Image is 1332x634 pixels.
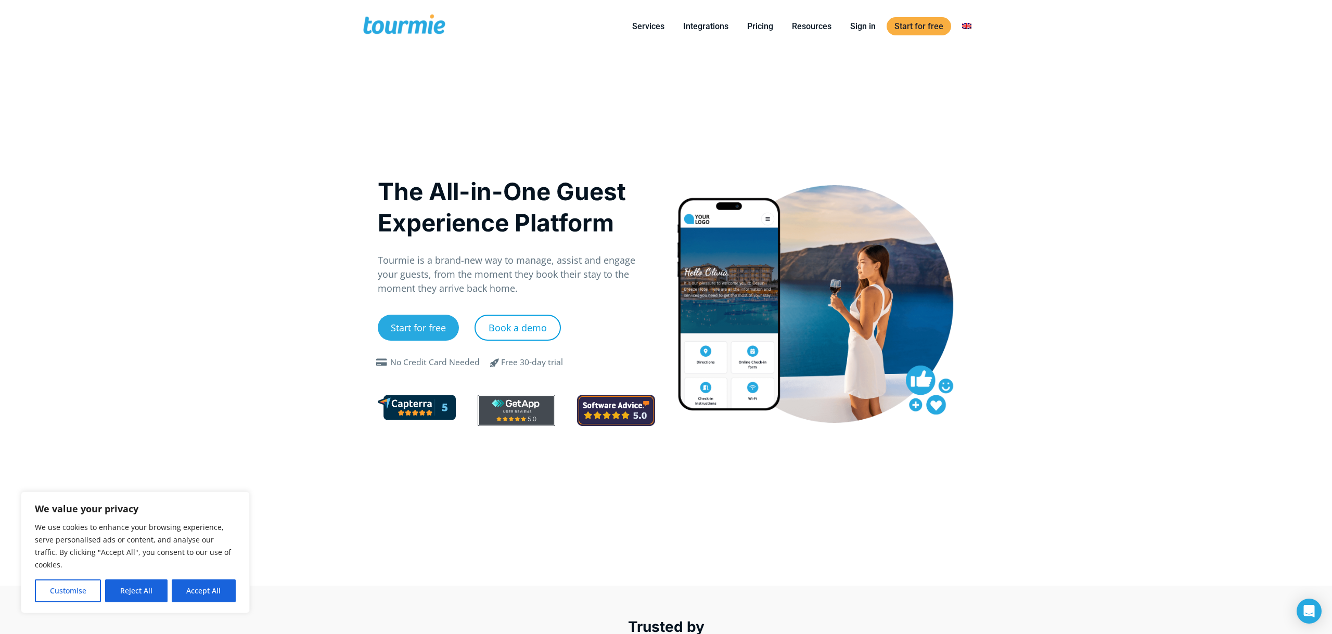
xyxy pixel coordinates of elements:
[501,356,563,369] div: Free 30-day trial
[378,176,655,238] h1: The All-in-One Guest Experience Platform
[887,17,951,35] a: Start for free
[482,356,507,369] span: 
[105,579,167,602] button: Reject All
[378,253,655,295] p: Tourmie is a brand-new way to manage, assist and engage your guests, from the moment they book th...
[374,358,390,367] span: 
[675,20,736,33] a: Integrations
[842,20,883,33] a: Sign in
[739,20,781,33] a: Pricing
[172,579,236,602] button: Accept All
[35,502,236,515] p: We value your privacy
[35,521,236,571] p: We use cookies to enhance your browsing experience, serve personalised ads or content, and analys...
[784,20,839,33] a: Resources
[390,356,480,369] div: No Credit Card Needed
[624,20,672,33] a: Services
[35,579,101,602] button: Customise
[475,315,561,341] a: Book a demo
[378,315,459,341] a: Start for free
[1297,599,1322,624] div: Open Intercom Messenger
